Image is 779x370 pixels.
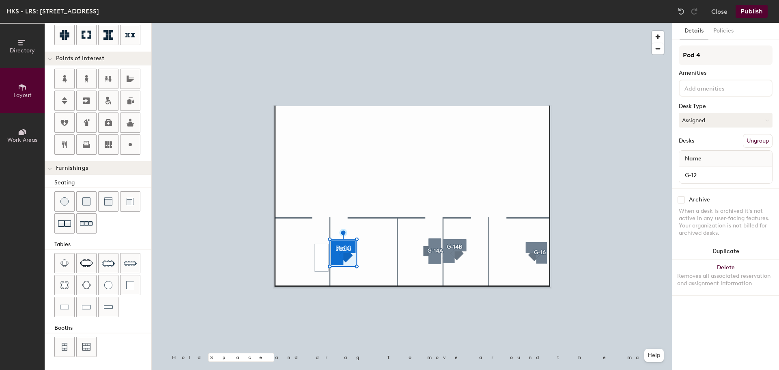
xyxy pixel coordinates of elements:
button: Policies [708,23,738,39]
img: Undo [677,7,685,15]
img: Table (1x4) [104,303,113,311]
span: Directory [10,47,35,54]
img: Table (round) [104,281,112,289]
img: Six seat round table [82,281,91,289]
button: Couch (x2) [54,213,75,234]
button: Table (1x1) [120,275,140,295]
img: Couch (x3) [80,217,93,230]
button: Couch (x3) [76,213,97,234]
input: Add amenities [683,83,756,93]
img: Table (1x1) [126,281,134,289]
div: Desks [679,138,694,144]
button: Couch (middle) [98,191,118,212]
button: Six seat table [76,253,97,273]
img: Cushion [82,197,90,206]
img: Redo [690,7,698,15]
img: Table (1x3) [82,303,91,311]
button: Six seat booth [76,337,97,357]
button: Details [680,23,708,39]
span: Points of Interest [56,55,104,62]
button: Four seat table [54,253,75,273]
img: Table (1x2) [60,303,69,311]
div: Removes all associated reservation and assignment information [677,273,774,287]
button: Six seat round table [76,275,97,295]
button: Eight seat table [98,253,118,273]
button: Table (1x4) [98,297,118,317]
button: Ungroup [743,134,773,148]
div: HKS - LRS: [STREET_ADDRESS] [6,6,99,16]
button: Stool [54,191,75,212]
button: Cushion [76,191,97,212]
img: Four seat booth [61,343,68,351]
div: Booths [54,324,151,333]
button: Assigned [679,113,773,128]
img: Six seat booth [82,343,90,351]
img: Couch (x2) [58,217,71,230]
button: Table (1x3) [76,297,97,317]
button: Ten seat table [120,253,140,273]
span: Name [681,151,706,166]
img: Six seat table [80,259,93,267]
img: Four seat round table [60,281,69,289]
div: Tables [54,240,151,249]
img: Couch (middle) [104,197,112,206]
img: Couch (corner) [126,197,134,206]
button: Help [644,349,664,362]
button: Four seat round table [54,275,75,295]
div: Desk Type [679,103,773,110]
button: Couch (corner) [120,191,140,212]
div: Amenities [679,70,773,76]
img: Stool [60,197,69,206]
span: Work Areas [7,136,37,143]
input: Unnamed desk [681,169,770,181]
button: Table (1x2) [54,297,75,317]
img: Four seat table [60,259,69,267]
div: When a desk is archived it's not active in any user-facing features. Your organization is not bil... [679,208,773,237]
img: Ten seat table [124,257,137,270]
button: Four seat booth [54,337,75,357]
div: Seating [54,178,151,187]
button: Duplicate [672,243,779,260]
div: Archive [689,197,710,203]
button: Publish [736,5,768,18]
button: Table (round) [98,275,118,295]
span: Furnishings [56,165,88,171]
span: Layout [13,92,32,99]
button: Close [711,5,727,18]
img: Eight seat table [102,257,115,270]
button: DeleteRemoves all associated reservation and assignment information [672,260,779,295]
